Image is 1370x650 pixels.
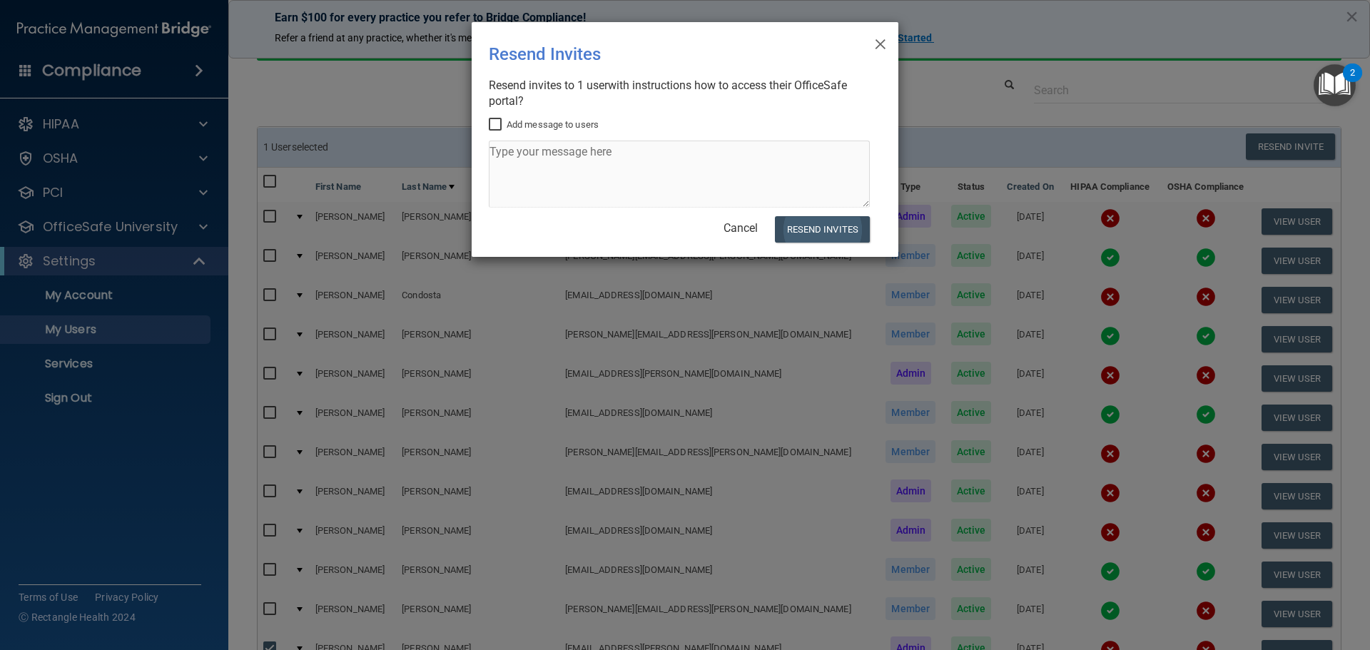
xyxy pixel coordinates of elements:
[1314,64,1356,106] button: Open Resource Center, 2 new notifications
[489,116,599,133] label: Add message to users
[724,221,758,235] a: Cancel
[489,34,823,75] div: Resend Invites
[874,28,887,56] span: ×
[489,119,505,131] input: Add message to users
[775,216,870,243] button: Resend Invites
[489,78,870,109] div: Resend invites to 1 user with instructions how to access their OfficeSafe portal?
[1350,73,1355,91] div: 2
